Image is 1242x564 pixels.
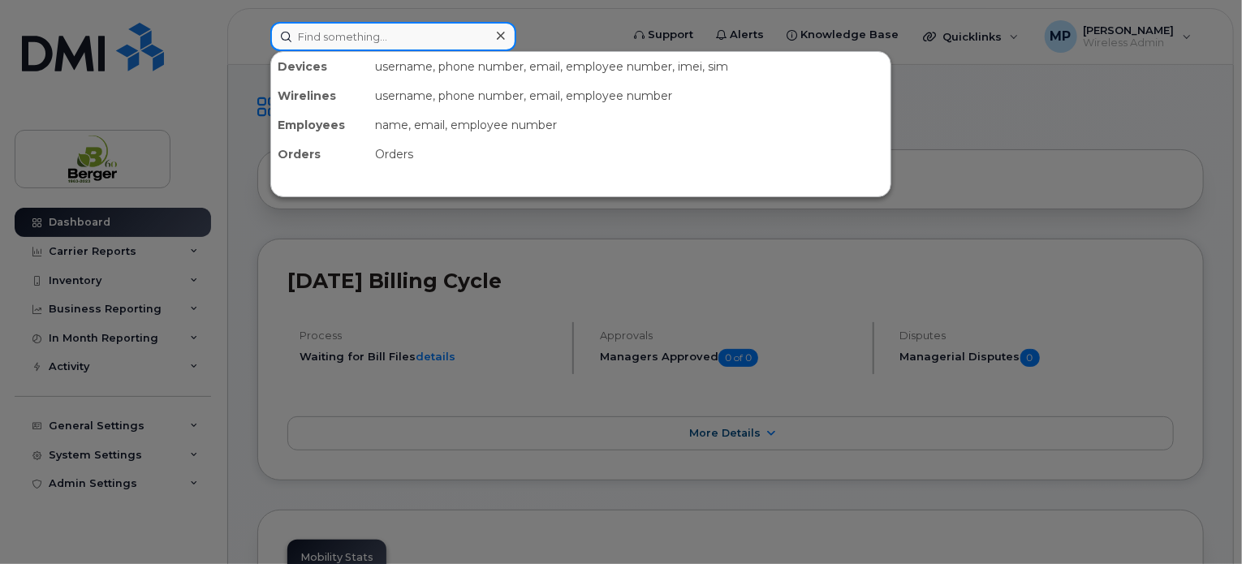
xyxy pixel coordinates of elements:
div: Orders [271,140,369,169]
div: Orders [369,140,891,169]
div: username, phone number, email, employee number, imei, sim [369,52,891,81]
div: name, email, employee number [369,110,891,140]
div: Employees [271,110,369,140]
div: username, phone number, email, employee number [369,81,891,110]
div: Devices [271,52,369,81]
div: Wirelines [271,81,369,110]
